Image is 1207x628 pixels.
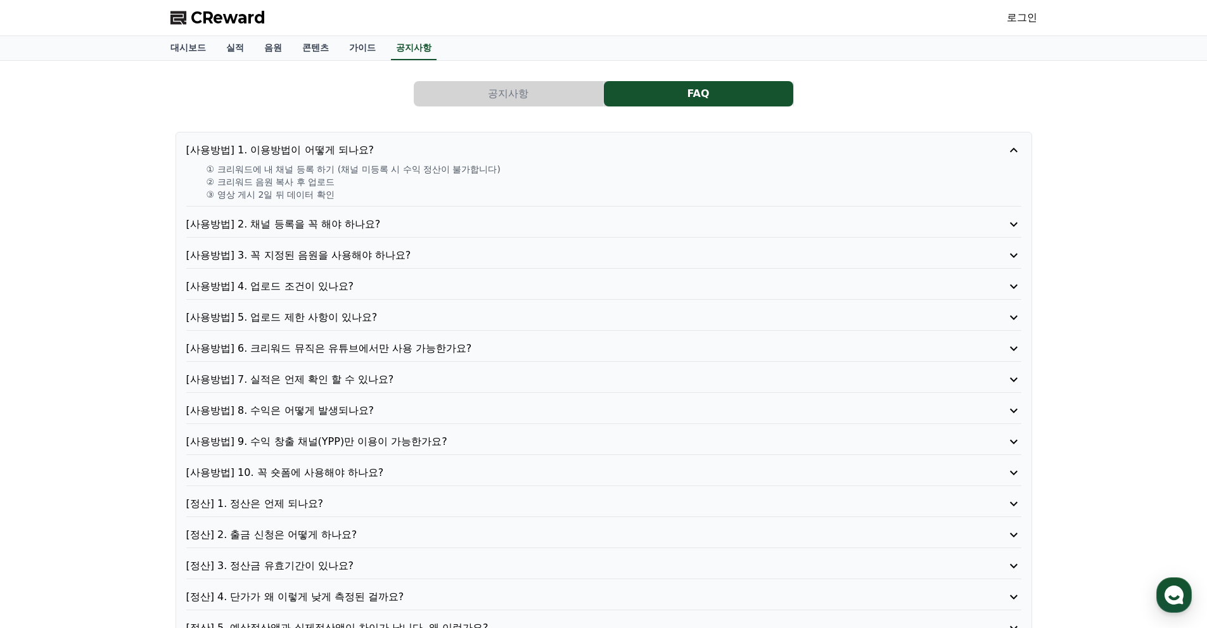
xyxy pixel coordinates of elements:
a: 콘텐츠 [292,36,339,60]
button: [사용방법] 4. 업로드 조건이 있나요? [186,279,1021,294]
button: [사용방법] 8. 수익은 어떻게 발생되나요? [186,403,1021,418]
a: 홈 [4,402,84,433]
button: [사용방법] 5. 업로드 제한 사항이 있나요? [186,310,1021,325]
button: FAQ [604,81,793,106]
a: 로그인 [1007,10,1037,25]
a: 공지사항 [391,36,437,60]
button: [사용방법] 1. 이용방법이 어떻게 되나요? [186,143,1021,158]
a: 설정 [163,402,243,433]
button: [정산] 4. 단가가 왜 이렇게 낮게 측정된 걸까요? [186,589,1021,605]
a: CReward [170,8,265,28]
button: [사용방법] 7. 실적은 언제 확인 할 수 있나요? [186,372,1021,387]
button: 공지사항 [414,81,603,106]
p: [사용방법] 8. 수익은 어떻게 발생되나요? [186,403,955,418]
button: [사용방법] 9. 수익 창출 채널(YPP)만 이용이 가능한가요? [186,434,1021,449]
p: [사용방법] 2. 채널 등록을 꼭 해야 하나요? [186,217,955,232]
p: [사용방법] 5. 업로드 제한 사항이 있나요? [186,310,955,325]
p: [사용방법] 4. 업로드 조건이 있나요? [186,279,955,294]
button: [정산] 3. 정산금 유효기간이 있나요? [186,558,1021,574]
a: 음원 [254,36,292,60]
a: 실적 [216,36,254,60]
button: [정산] 2. 출금 신청은 어떻게 하나요? [186,527,1021,542]
button: [사용방법] 6. 크리워드 뮤직은 유튜브에서만 사용 가능한가요? [186,341,1021,356]
a: 가이드 [339,36,386,60]
p: [사용방법] 7. 실적은 언제 확인 할 수 있나요? [186,372,955,387]
span: 대화 [116,421,131,432]
p: [정산] 4. 단가가 왜 이렇게 낮게 측정된 걸까요? [186,589,955,605]
p: [사용방법] 10. 꼭 숏폼에 사용해야 하나요? [186,465,955,480]
p: [정산] 2. 출금 신청은 어떻게 하나요? [186,527,955,542]
a: 대화 [84,402,163,433]
p: [사용방법] 3. 꼭 지정된 음원을 사용해야 하나요? [186,248,955,263]
button: [사용방법] 3. 꼭 지정된 음원을 사용해야 하나요? [186,248,1021,263]
span: 설정 [196,421,211,431]
span: 홈 [40,421,48,431]
span: CReward [191,8,265,28]
button: [사용방법] 2. 채널 등록을 꼭 해야 하나요? [186,217,1021,232]
p: [사용방법] 6. 크리워드 뮤직은 유튜브에서만 사용 가능한가요? [186,341,955,356]
p: [정산] 3. 정산금 유효기간이 있나요? [186,558,955,574]
a: 대시보드 [160,36,216,60]
a: 공지사항 [414,81,604,106]
a: FAQ [604,81,794,106]
p: ③ 영상 게시 2일 뒤 데이터 확인 [207,188,1021,201]
p: [사용방법] 1. 이용방법이 어떻게 되나요? [186,143,955,158]
p: ② 크리워드 음원 복사 후 업로드 [207,176,1021,188]
p: [사용방법] 9. 수익 창출 채널(YPP)만 이용이 가능한가요? [186,434,955,449]
p: ① 크리워드에 내 채널 등록 하기 (채널 미등록 시 수익 정산이 불가합니다) [207,163,1021,176]
button: [정산] 1. 정산은 언제 되나요? [186,496,1021,511]
p: [정산] 1. 정산은 언제 되나요? [186,496,955,511]
button: [사용방법] 10. 꼭 숏폼에 사용해야 하나요? [186,465,1021,480]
